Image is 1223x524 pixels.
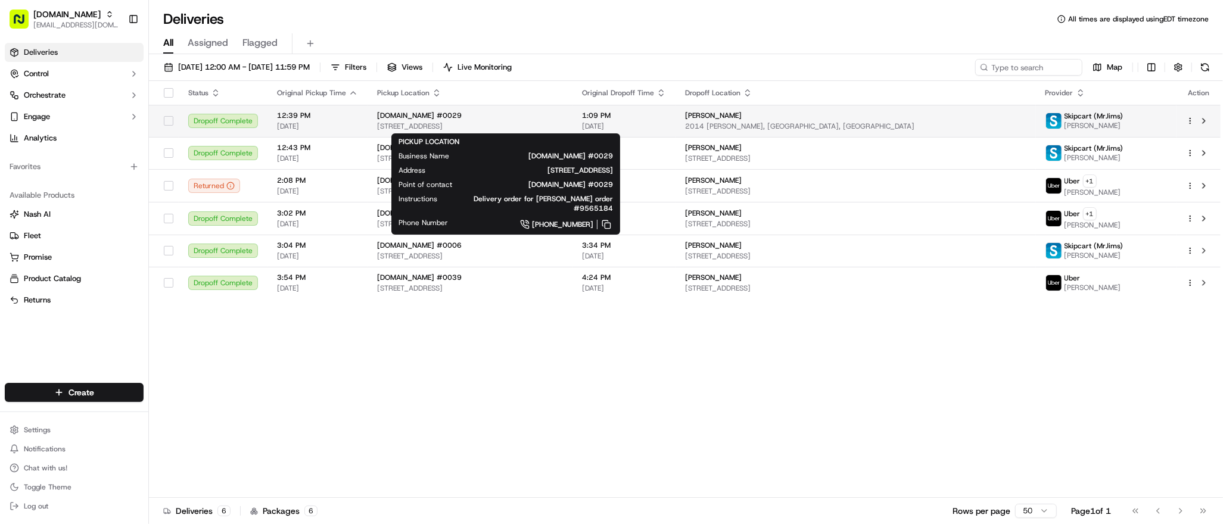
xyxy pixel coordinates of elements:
span: Returns [24,295,51,305]
button: Nash AI [5,205,144,224]
img: uber-new-logo.jpeg [1046,211,1062,226]
span: 2:38 PM [582,176,666,185]
span: [STREET_ADDRESS] [685,283,1026,293]
span: [PERSON_NAME] [685,208,742,218]
span: [DATE] [277,154,358,163]
span: [STREET_ADDRESS] [444,166,613,175]
button: +1 [1083,207,1097,220]
span: Live Monitoring [458,62,512,73]
div: Deliveries [163,505,231,517]
span: [STREET_ADDRESS] [377,219,563,229]
span: [STREET_ADDRESS] [685,251,1026,261]
a: Promise [10,252,139,263]
span: Orchestrate [24,90,66,101]
a: Product Catalog [10,273,139,284]
div: 6 [304,506,318,516]
span: Pylon [119,202,144,211]
a: 💻API Documentation [96,168,196,189]
span: Toggle Theme [24,482,71,492]
span: 3:02 PM [277,208,358,218]
span: [PERSON_NAME] [1065,153,1124,163]
span: 12:39 PM [277,111,358,120]
a: Returns [10,295,139,305]
button: Views [382,59,428,76]
span: [PERSON_NAME] [685,241,742,250]
span: API Documentation [113,173,191,185]
span: Control [24,68,49,79]
span: 12:43 PM [277,143,358,152]
span: 2014 [PERSON_NAME], [GEOGRAPHIC_DATA], [GEOGRAPHIC_DATA] [685,121,1026,131]
span: Instructions [399,194,437,204]
span: Uber [1065,176,1081,186]
span: Uber [1065,209,1081,219]
div: Action [1186,88,1211,98]
button: Start new chat [203,117,217,132]
span: Point of contact [399,180,452,189]
span: [STREET_ADDRESS] [685,219,1026,229]
button: Filters [325,59,372,76]
a: 📗Knowledge Base [7,168,96,189]
span: Phone Number [399,218,448,227]
span: [DOMAIN_NAME] #0029 [377,176,462,185]
a: Deliveries [5,43,144,62]
span: Filters [345,62,366,73]
div: Start new chat [41,114,195,126]
a: [PHONE_NUMBER] [467,218,613,231]
span: Settings [24,425,51,435]
span: [PERSON_NAME] [1065,251,1124,260]
span: [DATE] [582,186,666,196]
span: [DOMAIN_NAME] #0006 [377,241,462,250]
p: Rows per page [953,505,1010,517]
button: Create [5,383,144,402]
span: Skipcart (MrJims) [1065,111,1124,121]
div: Page 1 of 1 [1071,505,1111,517]
span: [DATE] [277,283,358,293]
div: 💻 [101,174,110,183]
input: Type to search [975,59,1082,76]
span: Map [1107,62,1122,73]
span: [DATE] [582,219,666,229]
span: Analytics [24,133,57,144]
img: Nash [12,12,36,36]
div: 📗 [12,174,21,183]
span: Pickup Location [377,88,430,98]
img: uber-new-logo.jpeg [1046,275,1062,291]
span: [STREET_ADDRESS] [377,186,563,196]
span: [DATE] [277,219,358,229]
span: Status [188,88,208,98]
button: Fleet [5,226,144,245]
span: Original Pickup Time [277,88,346,98]
span: [DATE] 12:00 AM - [DATE] 11:59 PM [178,62,310,73]
span: [DOMAIN_NAME] #0149 [377,208,462,218]
button: Settings [5,422,144,438]
span: [PERSON_NAME] [685,143,742,152]
button: [DOMAIN_NAME] [33,8,101,20]
div: Favorites [5,157,144,176]
span: [PERSON_NAME] [1065,121,1124,130]
button: Notifications [5,441,144,457]
span: 3:04 PM [277,241,358,250]
span: Skipcart (MrJims) [1065,144,1124,153]
span: Deliveries [24,47,58,58]
span: [PERSON_NAME] [1065,220,1121,230]
span: Log out [24,501,48,511]
a: Analytics [5,129,144,148]
span: Uber [1065,273,1081,283]
span: Flagged [242,36,278,50]
img: profile_skipcart_partner.png [1046,243,1062,258]
span: Skipcart (MrJims) [1065,241,1124,251]
span: [PERSON_NAME] [1065,283,1121,292]
span: Product Catalog [24,273,81,284]
button: Log out [5,498,144,514]
button: Returned [188,179,240,193]
div: Packages [250,505,318,517]
span: [STREET_ADDRESS] [685,186,1026,196]
span: [PERSON_NAME] [1065,188,1121,197]
span: Nash AI [24,209,51,220]
input: Got a question? Start typing here... [31,77,214,89]
span: [DATE] [582,154,666,163]
span: Address [399,166,425,175]
span: [STREET_ADDRESS][PERSON_NAME] [377,154,563,163]
button: Returns [5,291,144,310]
